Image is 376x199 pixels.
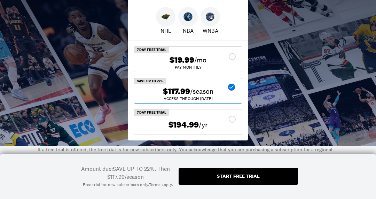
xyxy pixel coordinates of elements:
p: NBA [183,26,194,35]
span: $117.99 [163,86,190,97]
div: 7 Day Free Trial [134,109,169,116]
span: $194.99 [169,120,199,130]
div: SAVE UP TO 22% [134,78,166,84]
div: ACCESS THROUGH [DATE] [140,97,236,101]
div: Start free trial [217,174,260,178]
p: WNBA [203,26,218,35]
img: Lynx [206,12,215,21]
div: Free trial for new subscribers only. . [83,182,173,188]
img: Wild [161,12,170,21]
img: Timberwolves [183,12,193,21]
p: NHL [160,26,171,35]
span: /mo [194,55,206,65]
a: Terms apply [149,182,172,188]
span: /yr [199,120,208,130]
span: $19.99 [170,55,194,65]
p: If a free trial is offered, the free trial is for new subscribers only. You acknowledge that you ... [38,146,338,175]
div: 7 Day Free Trial [134,47,169,53]
span: /season [190,86,213,96]
div: Amount due: SAVE UP TO 22%. Then $117.99/season [78,165,173,181]
div: Pay Monthly [140,65,236,69]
